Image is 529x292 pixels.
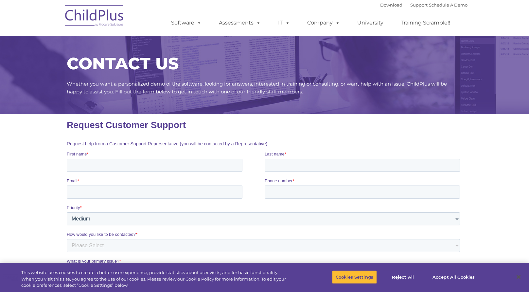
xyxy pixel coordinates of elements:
a: Software [165,16,208,29]
font: | [380,2,467,8]
a: Download [380,2,402,8]
img: ChildPlus by Procare Solutions [62,0,127,33]
a: Support [410,2,428,8]
a: Company [301,16,346,29]
button: Accept All Cookies [429,270,478,284]
span: Whether you want a personalized demo of the software, looking for answers, interested in training... [67,81,447,95]
a: IT [272,16,296,29]
a: University [351,16,390,29]
button: Cookies Settings [332,270,377,284]
span: CONTACT US [67,54,179,73]
a: Training Scramble!! [394,16,457,29]
button: Reject All [382,270,423,284]
a: Schedule A Demo [429,2,467,8]
a: Assessments [212,16,267,29]
button: Close [511,270,526,284]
